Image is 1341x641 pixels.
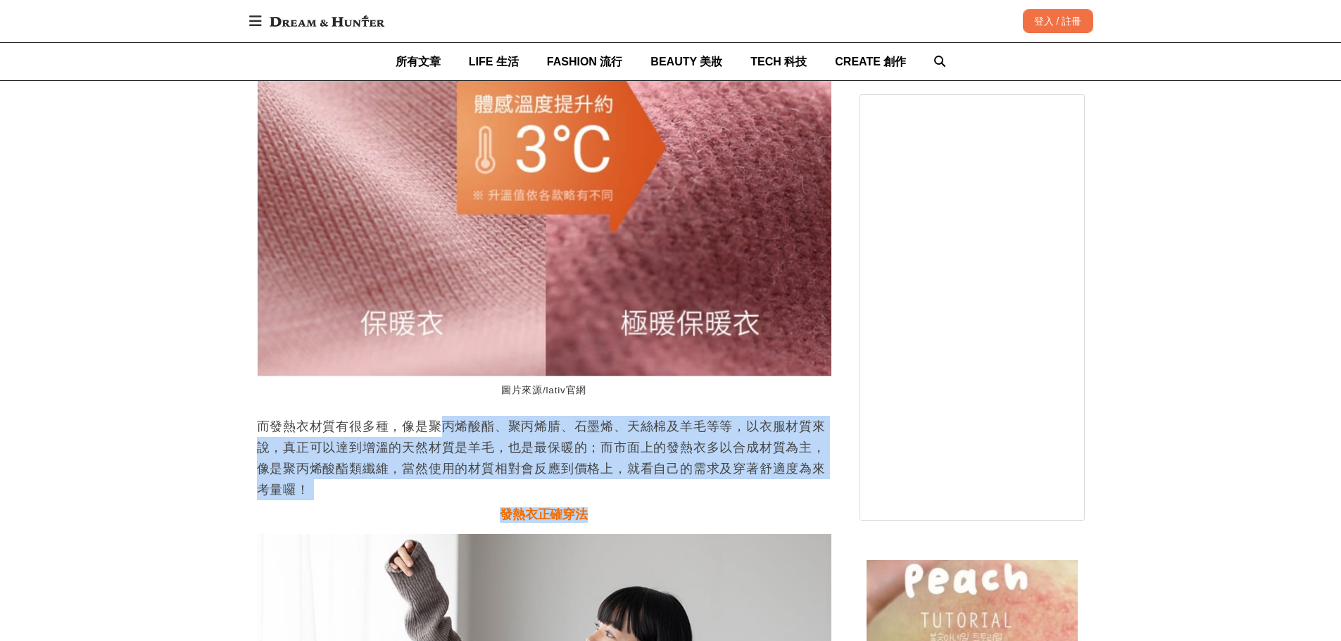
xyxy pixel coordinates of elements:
span: 發熱衣正確穿法 [500,507,588,521]
span: BEAUTY 美妝 [650,56,722,68]
a: CREATE 創作 [835,43,906,80]
a: LIFE 生活 [469,43,519,80]
span: CREATE 創作 [835,56,906,68]
figcaption: 圖片來源/lativ官網 [257,377,831,405]
img: Dream & Hunter [263,8,391,34]
div: 登入 / 註冊 [1023,9,1093,33]
span: 所有文章 [396,56,441,68]
a: TECH 科技 [750,43,807,80]
span: LIFE 生活 [469,56,519,68]
a: 所有文章 [396,43,441,80]
a: FASHION 流行 [547,43,623,80]
span: FASHION 流行 [547,56,623,68]
a: BEAUTY 美妝 [650,43,722,80]
p: 而發熱衣材質有很多種，像是聚丙烯酸酯、聚丙烯腈、石墨烯、天絲棉及羊毛等等，以衣服材質來說，真正可以達到增溫的天然材質是羊毛，也是最保暖的；而市面上的發熱衣多以合成材質為主，像是聚丙烯酸酯類纖維，... [257,416,831,500]
span: TECH 科技 [750,56,807,68]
